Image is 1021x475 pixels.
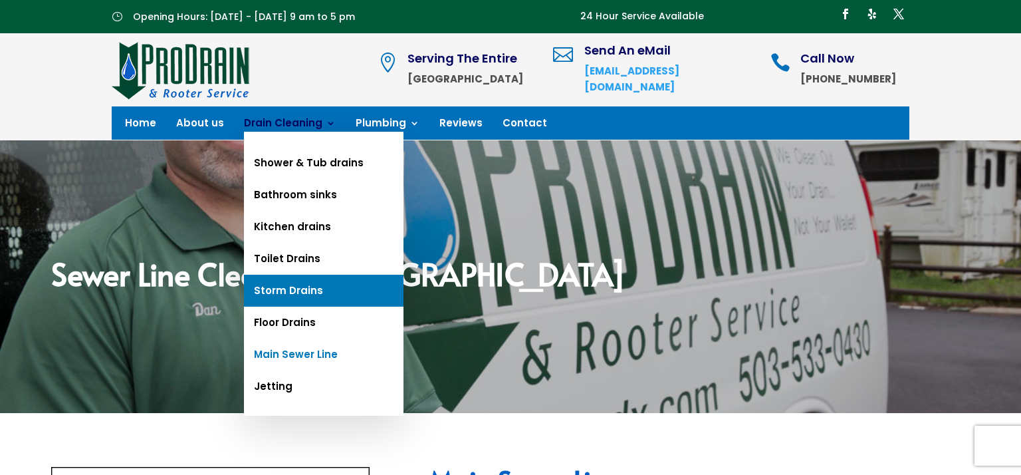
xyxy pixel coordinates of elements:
a: Shower & Tub drains [244,147,403,179]
a: Home [125,118,156,133]
span:  [378,53,397,73]
a: Follow on X [888,3,909,25]
a: [EMAIL_ADDRESS][DOMAIN_NAME] [584,64,679,94]
img: site-logo-100h [112,40,251,100]
span:  [770,53,790,73]
a: Main Sewer Line [244,339,403,371]
h2: Sewer Line Cleaning [GEOGRAPHIC_DATA] [51,258,970,295]
a: Floor Drains [244,307,403,339]
span: } [112,11,122,21]
span: Serving The Entire [407,50,517,67]
a: Kitchen drains [244,211,403,243]
a: Toilet Drains [244,243,403,275]
a: Storm Drains [244,275,403,307]
a: Plumbing [356,118,419,133]
p: 24 Hour Service Available [580,9,704,25]
span: Opening Hours: [DATE] - [DATE] 9 am to 5 pm [133,10,355,23]
a: Bathroom sinks [244,179,403,211]
strong: [GEOGRAPHIC_DATA] [407,72,523,86]
a: Contact [503,118,547,133]
span: Call Now [800,50,854,67]
a: Reviews [439,118,483,133]
span:  [553,45,573,65]
a: Follow on Yelp [861,3,883,25]
a: Jetting [244,371,403,402]
strong: [PHONE_NUMBER] [800,72,896,86]
a: Follow on Facebook [835,3,856,25]
a: About us [176,118,224,133]
span: Send An eMail [584,42,671,59]
a: Drain Cleaning [244,118,336,133]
